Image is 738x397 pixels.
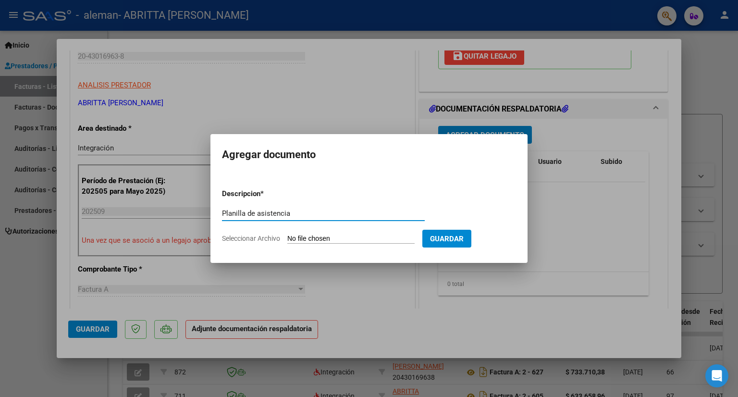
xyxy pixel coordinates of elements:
[222,235,280,242] span: Seleccionar Archivo
[430,235,464,243] span: Guardar
[222,188,310,199] p: Descripcion
[705,364,728,387] div: Open Intercom Messenger
[222,146,516,164] h2: Agregar documento
[422,230,471,248] button: Guardar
